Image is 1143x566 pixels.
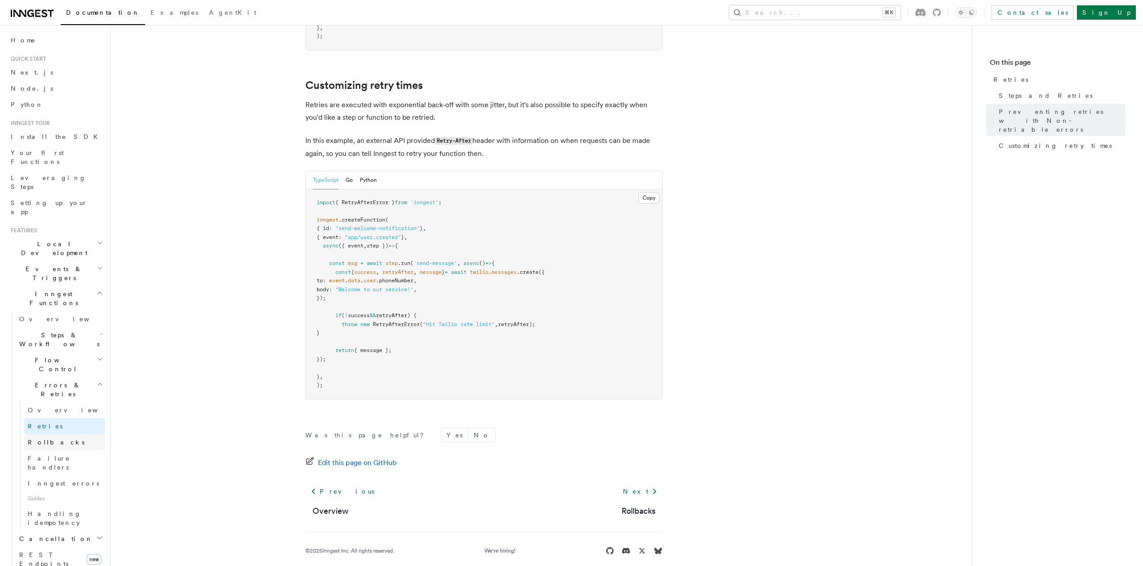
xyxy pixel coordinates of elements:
span: ( [385,217,388,223]
span: await [367,260,382,266]
span: && [370,312,376,319]
span: ({ event [338,243,363,249]
span: ); [317,382,323,388]
span: , [320,373,323,380]
span: , [495,321,498,327]
button: Search...⌘K [729,5,901,20]
span: , [404,234,407,240]
a: Customizing retry times [305,79,423,92]
span: Python [11,101,43,108]
span: { id [317,225,329,231]
span: step }) [367,243,388,249]
span: } [442,269,445,275]
a: Install the SDK [7,129,105,145]
a: Rollbacks [24,434,105,450]
span: retryAfter); [498,321,535,327]
span: . [488,269,492,275]
a: We're hiring! [484,547,515,554]
a: Customizing retry times [995,138,1125,154]
span: const [329,260,345,266]
a: Next.js [7,64,105,80]
span: { RetryAfterError } [335,199,395,205]
span: { [395,243,398,249]
span: , [376,269,379,275]
span: Flow Control [16,356,97,373]
span: } [317,373,320,380]
a: Inngest errors [24,475,105,491]
span: ({ [538,269,545,275]
span: success [354,269,376,275]
span: Setting up your app [11,199,88,215]
span: async [323,243,338,249]
p: Was this page helpful? [305,431,430,440]
span: .run [398,260,410,266]
span: retryAfter) { [376,312,417,319]
button: Cancellation [16,531,105,547]
span: 'send-message' [413,260,457,266]
a: Retries [990,71,1125,88]
span: .createFunction [338,217,385,223]
span: = [360,260,363,266]
span: Inngest Functions [7,289,96,307]
span: Leveraging Steps [11,174,86,190]
span: 'inngest' [410,199,438,205]
span: msg [348,260,357,266]
p: Retries are executed with exponential back-off with some jitter, but it's also possible to specif... [305,99,663,124]
span: ( [420,321,423,327]
a: Setting up your app [7,195,105,220]
span: , [320,25,323,31]
span: Retries [28,423,63,430]
button: Events & Triggers [7,261,105,286]
span: RetryAfterError [373,321,420,327]
span: ! [345,312,348,319]
button: Local Development [7,236,105,261]
span: import [317,199,335,205]
span: ); [317,33,323,39]
span: Overview [19,315,111,323]
span: .create [517,269,538,275]
span: } [317,25,320,31]
span: }); [317,295,326,301]
span: . [345,277,348,284]
span: Events & Triggers [7,264,97,282]
span: success [348,312,370,319]
span: if [335,312,342,319]
span: "send-welcome-notification" [335,225,420,231]
span: : [329,225,332,231]
span: } [401,234,404,240]
span: Next.js [11,69,53,76]
span: = [445,269,448,275]
div: © 2025 Inngest Inc. All rights reserved. [305,547,394,554]
span: Examples [150,9,198,16]
span: { [492,260,495,266]
button: Yes [441,428,468,442]
a: Python [7,96,105,113]
span: messages [492,269,517,275]
h4: On this page [990,57,1125,71]
span: await [451,269,467,275]
span: return [335,347,354,353]
p: In this example, an external API provided header with information on when requests can be made ag... [305,134,663,160]
span: Node.js [11,85,53,92]
span: Install the SDK [11,133,103,140]
a: Retries [24,418,105,434]
span: message [420,269,442,275]
span: } [420,225,423,231]
span: step [385,260,398,266]
span: body [317,286,329,293]
a: Examples [145,3,204,24]
span: Edit this page on GitHub [318,457,397,469]
button: Inngest Functions [7,286,105,311]
button: Errors & Retries [16,377,105,402]
a: Documentation [61,3,145,25]
span: AgentKit [209,9,256,16]
a: Edit this page on GitHub [305,457,397,469]
span: Preventing retries with Non-retriable errors [999,107,1125,134]
a: Contact sales [992,5,1073,20]
a: Preventing retries with Non-retriable errors [995,104,1125,138]
span: async [463,260,479,266]
span: new [360,321,370,327]
span: data [348,277,360,284]
span: => [485,260,492,266]
span: to [317,277,323,284]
